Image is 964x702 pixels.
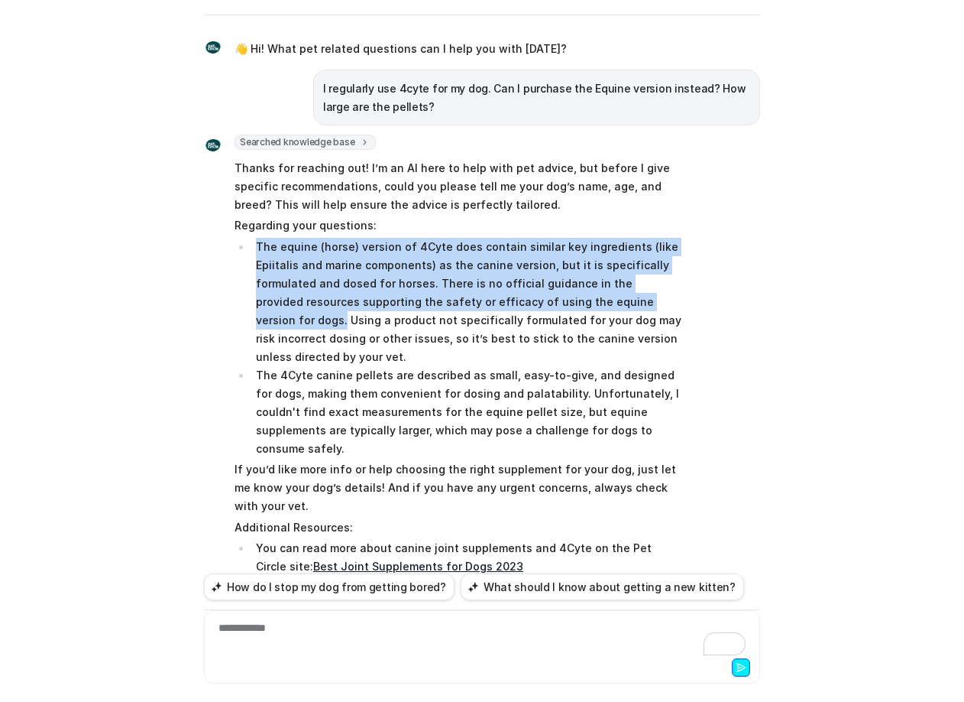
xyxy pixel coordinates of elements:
p: If you’d like more info or help choosing the right supplement for your dog, just let me know your... [235,460,681,515]
p: Additional Resources: [235,518,681,537]
p: 👋 Hi! What pet related questions can I help you with [DATE]? [235,40,567,58]
div: To enrich screen reader interactions, please activate Accessibility in Grammarly extension settings [208,620,756,655]
li: The 4Cyte canine pellets are described as small, easy-to-give, and designed for dogs, making them... [251,366,681,458]
p: Regarding your questions: [235,216,681,235]
li: The equine (horse) version of 4Cyte does contain similar key ingredients (like Epiitalis and mari... [251,238,681,366]
img: Widget [204,38,222,57]
a: Best Joint Supplements for Dogs 2023 [313,560,523,573]
button: How do I stop my dog from getting bored? [204,574,455,600]
p: I regularly use 4cyte for my dog. Can I purchase the Equine version instead? How large are the pe... [323,80,750,116]
img: Widget [204,136,222,154]
p: Thanks for reaching out! I’m an AI here to help with pet advice, but before I give specific recom... [235,159,681,214]
span: Searched knowledge base [235,135,376,150]
button: What should I know about getting a new kitten? [461,574,744,600]
li: You can read more about canine joint supplements and 4Cyte on the Pet Circle site: [251,539,681,576]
